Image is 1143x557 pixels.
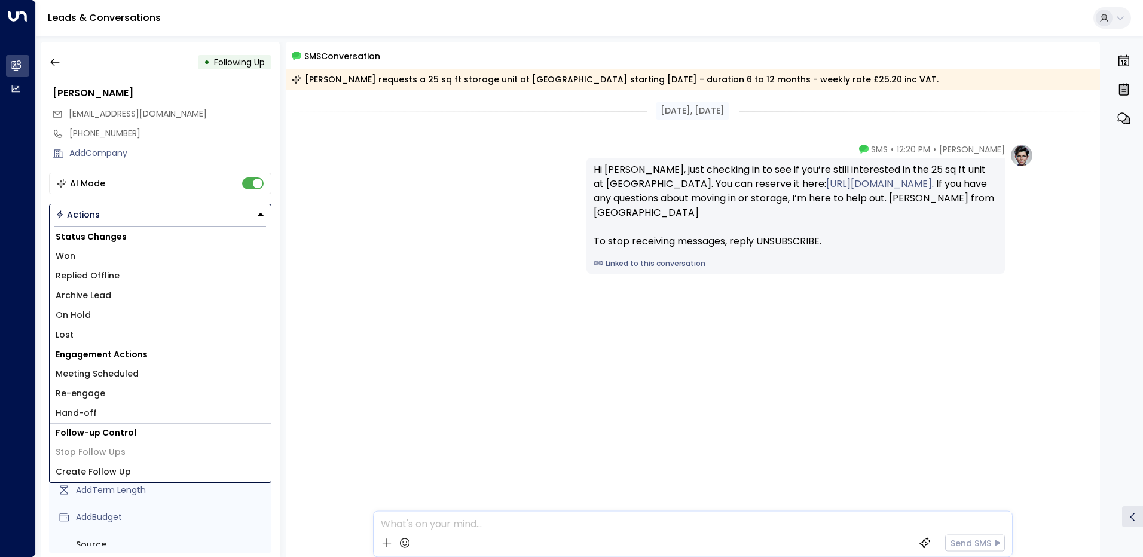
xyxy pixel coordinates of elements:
[56,289,111,302] span: Archive Lead
[871,143,888,155] span: SMS
[50,228,271,246] h1: Status Changes
[594,163,998,249] div: Hi [PERSON_NAME], just checking in to see if you’re still interested in the 25 sq ft unit at [GEO...
[50,424,271,442] h1: Follow-up Control
[49,204,271,225] div: Button group with a nested menu
[56,407,97,420] span: Hand-off
[56,368,139,380] span: Meeting Scheduled
[56,250,75,262] span: Won
[56,446,126,458] span: Stop Follow Ups
[56,309,91,322] span: On Hold
[204,51,210,73] div: •
[69,147,271,160] div: AddCompany
[656,102,729,120] div: [DATE], [DATE]
[939,143,1005,155] span: [PERSON_NAME]
[48,11,161,25] a: Leads & Conversations
[214,56,265,68] span: Following Up
[897,143,930,155] span: 12:20 PM
[69,108,207,120] span: joannabindy@gmail.com
[53,86,271,100] div: [PERSON_NAME]
[70,177,105,189] div: AI Mode
[56,387,105,400] span: Re-engage
[56,270,120,282] span: Replied Offline
[594,258,998,269] a: Linked to this conversation
[76,484,267,497] div: AddTerm Length
[50,345,271,364] h1: Engagement Actions
[69,127,271,140] div: [PHONE_NUMBER]
[76,538,267,551] label: Source
[826,177,932,191] a: [URL][DOMAIN_NAME]
[56,466,131,478] span: Create Follow Up
[76,511,267,524] div: AddBudget
[56,329,74,341] span: Lost
[292,74,939,85] div: [PERSON_NAME] requests a 25 sq ft storage unit at [GEOGRAPHIC_DATA] starting [DATE] - duration 6 ...
[49,204,271,225] button: Actions
[69,108,207,120] span: [EMAIL_ADDRESS][DOMAIN_NAME]
[891,143,894,155] span: •
[1010,143,1034,167] img: profile-logo.png
[56,209,100,220] div: Actions
[933,143,936,155] span: •
[304,49,380,63] span: SMS Conversation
